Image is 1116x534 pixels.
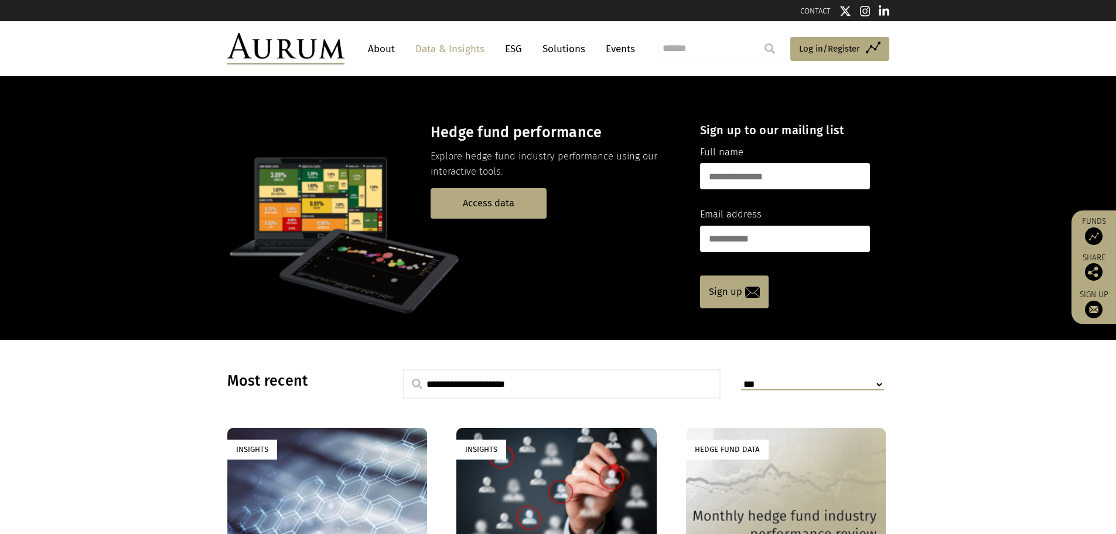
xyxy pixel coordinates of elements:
[799,42,860,56] span: Log in/Register
[879,5,889,17] img: Linkedin icon
[1077,216,1110,245] a: Funds
[686,440,769,459] div: Hedge Fund Data
[700,145,743,160] label: Full name
[800,6,831,15] a: CONTACT
[1077,290,1110,318] a: Sign up
[1077,254,1110,281] div: Share
[600,38,635,60] a: Events
[227,372,374,390] h3: Most recent
[700,123,870,137] h4: Sign up to our mailing list
[227,33,344,64] img: Aurum
[745,287,760,298] img: email-icon
[790,37,889,62] a: Log in/Register
[227,440,277,459] div: Insights
[431,188,547,218] a: Access data
[700,207,762,222] label: Email address
[860,5,871,17] img: Instagram icon
[499,38,528,60] a: ESG
[412,379,422,389] img: search.svg
[700,275,769,308] a: Sign up
[1085,263,1103,281] img: Share this post
[537,38,591,60] a: Solutions
[1085,301,1103,318] img: Sign up to our newsletter
[362,38,401,60] a: About
[431,149,680,180] p: Explore hedge fund industry performance using our interactive tools.
[456,440,506,459] div: Insights
[839,5,851,17] img: Twitter icon
[1085,227,1103,245] img: Access Funds
[758,37,781,60] input: Submit
[431,124,680,141] h3: Hedge fund performance
[409,38,490,60] a: Data & Insights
